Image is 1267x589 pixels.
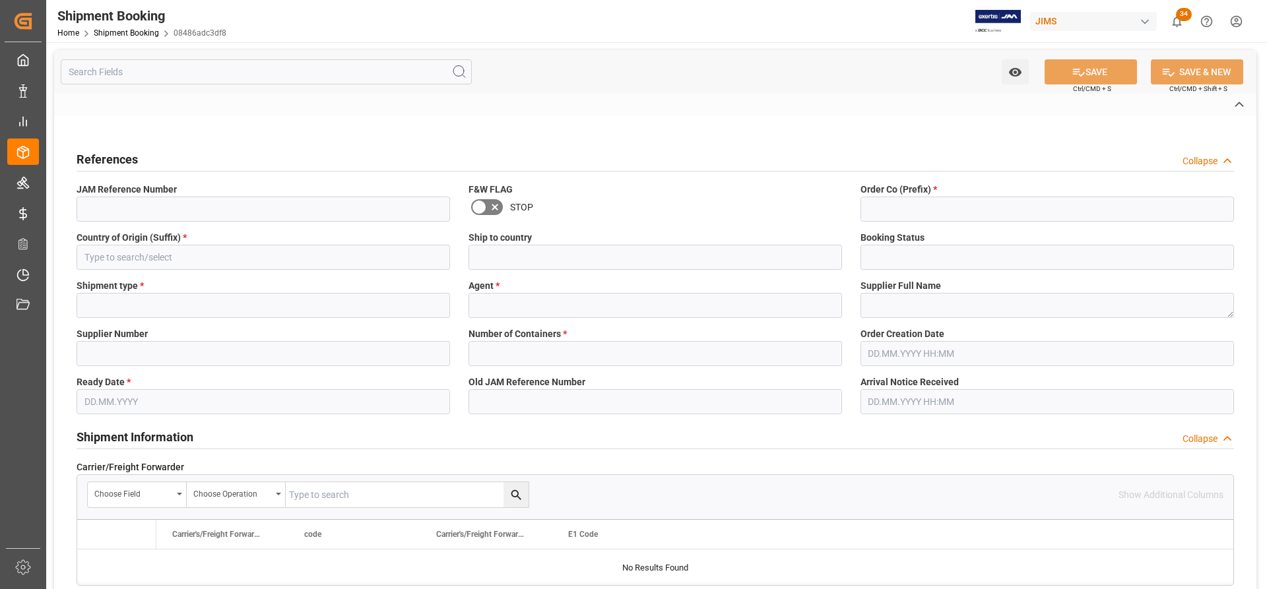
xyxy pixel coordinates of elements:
img: Exertis%20JAM%20-%20Email%20Logo.jpg_1722504956.jpg [975,10,1021,33]
input: DD.MM.YYYY HH:MM [861,389,1234,414]
input: Search Fields [61,59,472,84]
span: Order Creation Date [861,327,944,341]
input: Type to search/select [77,245,450,270]
span: STOP [510,201,533,214]
button: search button [504,482,529,507]
h2: References [77,150,138,168]
button: SAVE & NEW [1151,59,1243,84]
div: Shipment Booking [57,6,226,26]
div: Choose field [94,485,172,500]
span: Country of Origin (Suffix) [77,231,187,245]
span: Agent [469,279,500,293]
span: 34 [1176,8,1192,21]
span: Ready Date [77,375,131,389]
div: Choose Operation [193,485,271,500]
span: F&W FLAG [469,183,513,197]
span: Carrier's/Freight Forwarder's Name [436,530,525,539]
span: Supplier Number [77,327,148,341]
span: Shipment type [77,279,144,293]
div: Collapse [1183,154,1218,168]
span: Number of Containers [469,327,567,341]
span: Ctrl/CMD + Shift + S [1169,84,1227,94]
span: Arrival Notice Received [861,375,959,389]
button: open menu [1002,59,1029,84]
span: Order Co (Prefix) [861,183,937,197]
button: SAVE [1045,59,1137,84]
span: Old JAM Reference Number [469,375,585,389]
a: Home [57,28,79,38]
button: Help Center [1192,7,1221,36]
span: Ship to country [469,231,532,245]
input: DD.MM.YYYY HH:MM [861,341,1234,366]
a: Shipment Booking [94,28,159,38]
span: Carrier's/Freight Forwarder's Code [172,530,261,539]
span: Carrier/Freight Forwarder [77,460,184,474]
span: Ctrl/CMD + S [1073,84,1111,94]
button: JIMS [1030,9,1162,34]
span: code [304,530,321,539]
button: open menu [187,482,286,507]
span: Booking Status [861,231,925,245]
input: Type to search [286,482,529,507]
span: Supplier Full Name [861,279,941,293]
div: JIMS [1030,12,1157,31]
div: Collapse [1183,432,1218,446]
h2: Shipment Information [77,428,193,446]
button: open menu [88,482,187,507]
span: JAM Reference Number [77,183,177,197]
input: DD.MM.YYYY [77,389,450,414]
span: E1 Code [568,530,598,539]
button: show 34 new notifications [1162,7,1192,36]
